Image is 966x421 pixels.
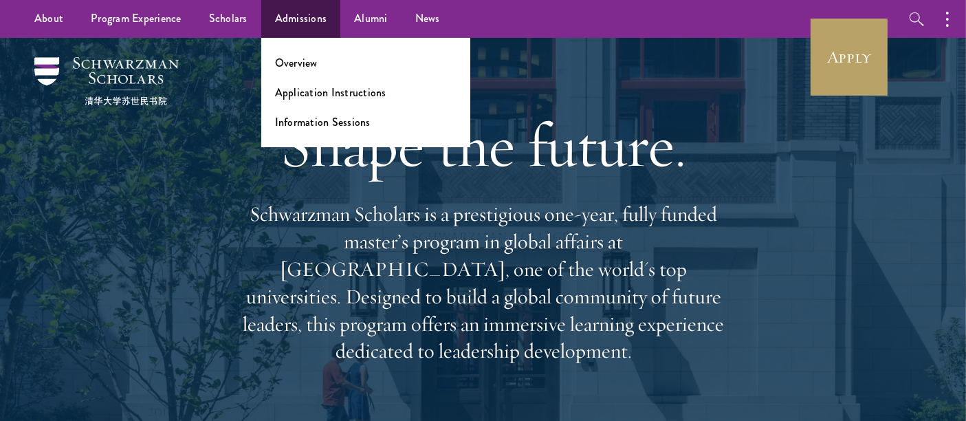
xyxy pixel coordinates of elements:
img: Schwarzman Scholars [34,57,179,105]
a: Information Sessions [275,114,371,130]
a: Application Instructions [275,85,386,100]
a: Overview [275,55,318,71]
a: Apply [811,19,888,96]
h1: Shape the future. [236,107,731,184]
p: Schwarzman Scholars is a prestigious one-year, fully funded master’s program in global affairs at... [236,201,731,365]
